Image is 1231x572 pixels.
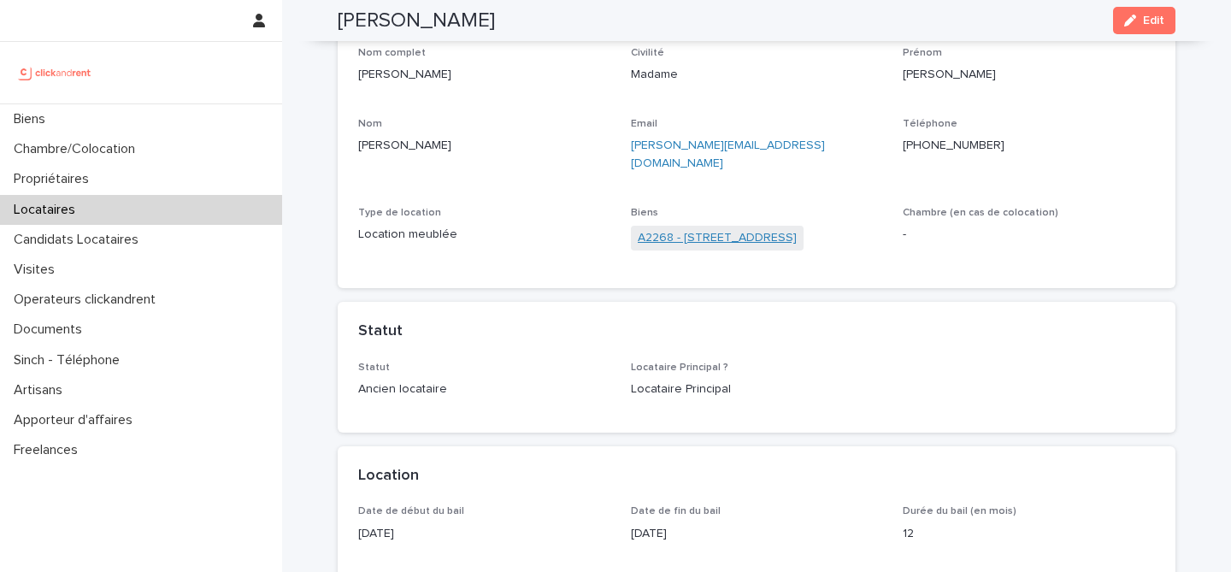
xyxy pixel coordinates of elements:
[7,352,133,369] p: Sinch - Téléphone
[7,321,96,338] p: Documents
[903,208,1058,218] span: Chambre (en cas de colocation)
[903,226,1155,244] p: -
[903,525,1155,543] p: 12
[631,208,658,218] span: Biens
[358,467,419,486] h2: Location
[358,119,382,129] span: Nom
[358,380,610,398] p: Ancien locataire
[903,137,1155,155] p: [PHONE_NUMBER]
[7,111,59,127] p: Biens
[7,262,68,278] p: Visites
[631,525,883,543] p: [DATE]
[338,9,495,33] h2: [PERSON_NAME]
[358,525,610,543] p: [DATE]
[358,66,610,84] p: [PERSON_NAME]
[7,382,76,398] p: Artisans
[7,171,103,187] p: Propriétaires
[631,506,721,516] span: Date de fin du bail
[358,322,403,341] h2: Statut
[358,48,426,58] span: Nom complet
[358,506,464,516] span: Date de début du bail
[1113,7,1175,34] button: Edit
[631,119,657,129] span: Email
[358,226,610,244] p: Location meublée
[358,208,441,218] span: Type de location
[7,292,169,308] p: Operateurs clickandrent
[631,66,883,84] p: Madame
[7,141,149,157] p: Chambre/Colocation
[631,380,883,398] p: Locataire Principal
[631,139,825,169] a: [PERSON_NAME][EMAIL_ADDRESS][DOMAIN_NAME]
[1143,15,1164,27] span: Edit
[7,412,146,428] p: Apporteur d'affaires
[14,56,97,90] img: UCB0brd3T0yccxBKYDjQ
[903,66,1155,84] p: [PERSON_NAME]
[631,48,664,58] span: Civilité
[903,119,957,129] span: Téléphone
[7,202,89,218] p: Locataires
[638,229,797,247] a: A2268 - [STREET_ADDRESS]
[903,506,1016,516] span: Durée du bail (en mois)
[903,48,942,58] span: Prénom
[631,363,728,373] span: Locataire Principal ?
[7,232,152,248] p: Candidats Locataires
[7,442,91,458] p: Freelances
[358,363,390,373] span: Statut
[358,137,610,155] p: [PERSON_NAME]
